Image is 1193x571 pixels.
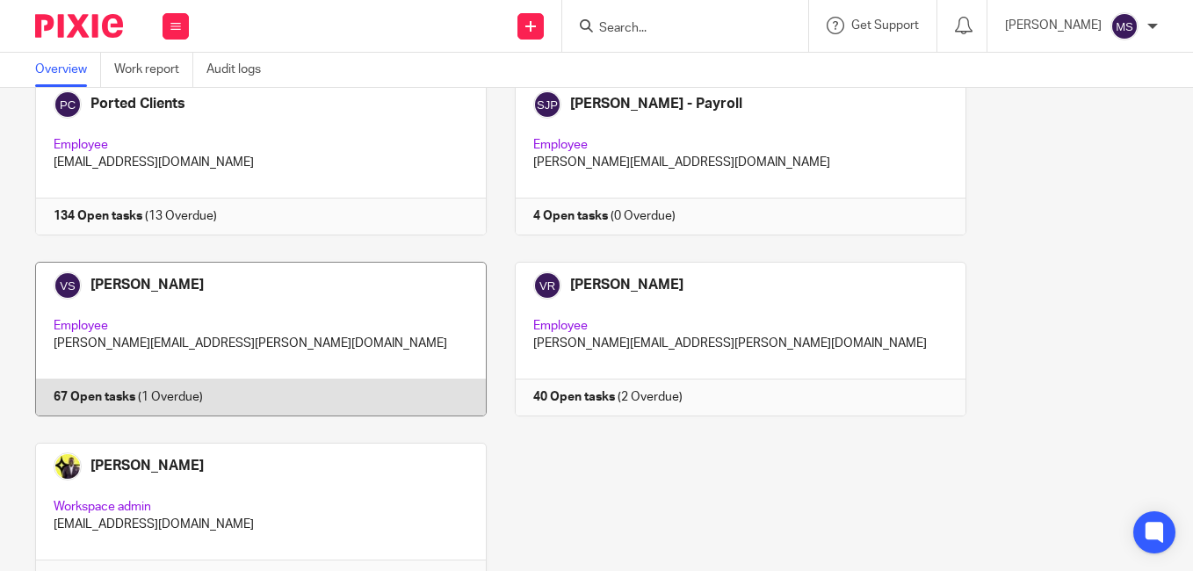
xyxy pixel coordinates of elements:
[35,14,123,38] img: Pixie
[851,19,919,32] span: Get Support
[597,21,756,37] input: Search
[1110,12,1139,40] img: svg%3E
[114,53,193,87] a: Work report
[35,53,101,87] a: Overview
[1005,17,1102,34] p: [PERSON_NAME]
[206,53,274,87] a: Audit logs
